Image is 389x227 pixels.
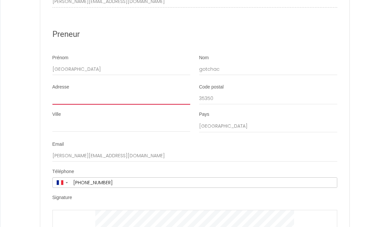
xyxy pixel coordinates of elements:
label: Pays [199,111,209,118]
label: Email [52,141,64,148]
label: Nom [199,55,209,61]
label: Signature [52,194,72,201]
label: Téléphone [52,168,74,175]
label: Adresse [52,84,69,90]
label: Code postal [199,84,224,90]
label: Ville [52,111,61,118]
span: ▼ [65,181,69,184]
input: +33 6 12 34 56 78 [71,178,337,188]
h2: Preneur [52,28,337,41]
label: Prénom [52,55,69,61]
